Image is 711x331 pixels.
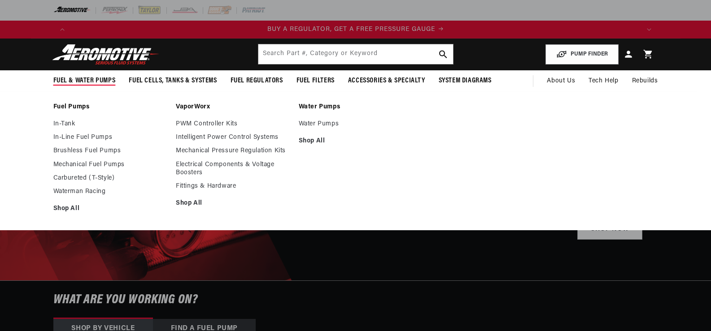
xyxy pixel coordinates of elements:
[176,182,290,190] a: Fittings & Hardware
[71,25,640,34] div: 1 of 4
[176,120,290,128] a: PWM Controller Kits
[176,103,290,111] a: VaporWorx
[31,281,680,319] h6: What are you working on?
[176,161,290,177] a: Electrical Components & Voltage Boosters
[341,70,432,91] summary: Accessories & Specialty
[632,76,658,86] span: Rebuilds
[53,21,71,39] button: Translation missing: en.sections.announcements.previous_announcement
[176,199,290,207] a: Shop All
[625,70,665,92] summary: Rebuilds
[129,76,217,86] span: Fuel Cells, Tanks & Systems
[433,44,453,64] button: search button
[299,137,413,145] a: Shop All
[53,120,167,128] a: In-Tank
[640,21,658,39] button: Translation missing: en.sections.announcements.next_announcement
[432,70,498,91] summary: System Diagrams
[545,44,619,64] button: PUMP FINDER
[290,70,341,91] summary: Fuel Filters
[589,76,618,86] span: Tech Help
[53,133,167,142] a: In-Line Fuel Pumps
[176,133,290,142] a: Intelligent Power Control Systems
[53,161,167,169] a: Mechanical Fuel Pumps
[348,76,425,86] span: Accessories & Specialty
[31,21,680,39] slideshow-component: Translation missing: en.sections.announcements.announcement_bar
[53,205,167,213] a: Shop All
[540,70,582,92] a: About Us
[299,103,413,111] a: Water Pumps
[53,174,167,182] a: Carbureted (T-Style)
[299,120,413,128] a: Water Pumps
[71,25,640,34] div: Announcement
[50,44,162,65] img: Aeromotive
[258,44,453,64] input: Search by Part Number, Category or Keyword
[53,103,167,111] a: Fuel Pumps
[71,25,640,34] a: BUY A REGULATOR, GET A FREE PRESSURE GAUGE
[53,147,167,155] a: Brushless Fuel Pumps
[224,70,290,91] summary: Fuel Regulators
[297,76,335,86] span: Fuel Filters
[176,147,290,155] a: Mechanical Pressure Regulation Kits
[582,70,625,92] summary: Tech Help
[47,70,122,91] summary: Fuel & Water Pumps
[53,188,167,196] a: Waterman Racing
[439,76,492,86] span: System Diagrams
[547,77,575,84] span: About Us
[267,26,435,33] span: BUY A REGULATOR, GET A FREE PRESSURE GAUGE
[231,76,283,86] span: Fuel Regulators
[122,70,223,91] summary: Fuel Cells, Tanks & Systems
[53,76,116,86] span: Fuel & Water Pumps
